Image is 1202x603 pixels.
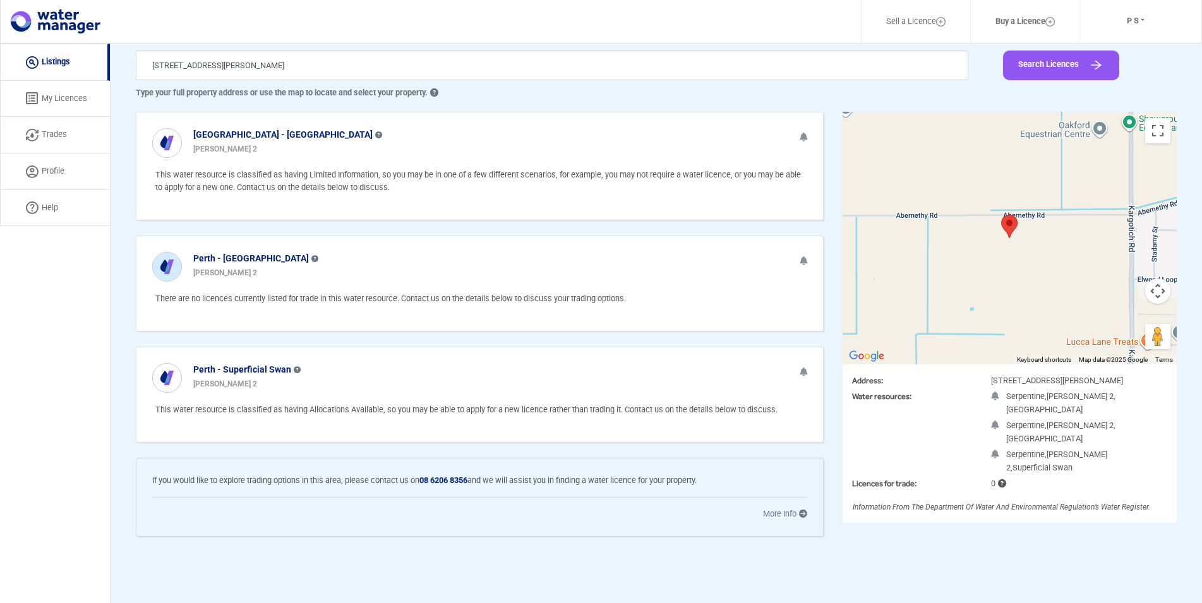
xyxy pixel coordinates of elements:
[193,145,257,153] b: [PERSON_NAME] 2
[26,201,39,214] img: help icon
[26,129,39,141] img: trade icon
[136,87,968,99] p: Type your full property address or use the map to locate and select your property.
[1013,463,1073,472] span: Superficial Swan
[26,56,39,69] img: listing icon
[846,348,887,364] a: Click to see this area on Google Maps
[1006,421,1047,430] span: Serpentine,
[1006,434,1083,443] span: [GEOGRAPHIC_DATA]
[26,92,39,105] img: licenses icon
[1006,391,1047,401] span: Serpentine,
[153,364,181,392] img: icon%20white.svg
[852,479,959,488] h3: Licences for trade:
[1088,59,1104,71] img: Arrow Icon
[1006,450,1107,472] span: [PERSON_NAME] 2,
[11,9,100,33] img: logo.svg
[136,51,968,80] input: Search your address
[1145,324,1170,349] button: Drag Pegman onto the map to open Street View
[1006,450,1047,459] span: Serpentine,
[1047,391,1115,401] span: [PERSON_NAME] 2,
[846,348,887,364] img: Google
[1155,356,1173,363] a: Terms (opens in new tab)
[153,253,181,281] img: icon%20blue.svg
[1045,17,1055,27] img: Layer_1.svg
[152,474,807,487] p: If you would like to explore trading options in this area, please contact us on and we will assis...
[853,503,1150,511] span: Information from the Department of Water and Environmental Regulation’s Water Register.
[1079,356,1148,363] span: Map data ©2025 Google
[1017,355,1071,364] button: Keyboard shortcuts
[155,403,807,416] p: This water resource is classified as having Allocations Available, so you may be able to apply fo...
[155,292,807,305] p: There are no licences currently listed for trade in this water resource. Contact us on the detail...
[419,475,467,485] b: 08 6206 8356
[991,376,1123,385] span: [STREET_ADDRESS][PERSON_NAME]
[1145,118,1170,143] button: Toggle fullscreen view
[193,129,373,140] b: [GEOGRAPHIC_DATA] - [GEOGRAPHIC_DATA]
[852,391,959,401] h3: Water resources:
[1088,7,1183,35] button: P S
[870,7,962,37] a: Sell a Licence
[193,364,291,374] b: Perth - Superficial Swan
[852,376,959,385] h3: Address:
[155,169,807,194] p: This water resource is classified as having Limited Information, so you may be in one of a few di...
[1145,278,1170,304] button: Map camera controls
[193,268,257,277] b: [PERSON_NAME] 2
[1006,405,1083,414] span: [GEOGRAPHIC_DATA]
[193,253,309,263] b: Perth - [GEOGRAPHIC_DATA]
[153,129,181,157] img: icon%20white.svg
[1047,421,1115,430] span: [PERSON_NAME] 2,
[763,509,807,518] a: More Info
[26,165,39,178] img: Profile Icon
[193,379,257,388] b: [PERSON_NAME] 2
[936,17,946,27] img: Layer_1.svg
[991,479,1006,488] span: 0
[979,7,1071,37] a: Buy a Licence
[1003,51,1119,80] button: Search Licences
